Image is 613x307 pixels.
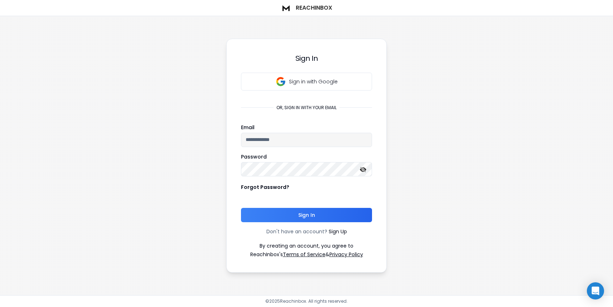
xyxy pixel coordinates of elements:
[241,154,267,159] label: Password
[241,125,255,130] label: Email
[265,298,348,304] p: © 2025 Reachinbox. All rights reserved.
[241,208,372,222] button: Sign In
[329,228,347,235] a: Sign Up
[241,184,289,191] p: Forgot Password?
[260,242,353,249] p: By creating an account, you agree to
[329,251,363,258] a: Privacy Policy
[281,3,332,13] a: ReachInbox
[281,3,291,13] img: logo
[241,73,372,91] button: Sign in with Google
[266,228,327,235] p: Don't have an account?
[587,282,604,299] div: Open Intercom Messenger
[289,78,338,85] p: Sign in with Google
[241,53,372,63] h3: Sign In
[296,4,332,12] h1: ReachInbox
[283,251,325,258] a: Terms of Service
[274,105,339,111] p: or, sign in with your email
[250,251,363,258] p: ReachInbox's &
